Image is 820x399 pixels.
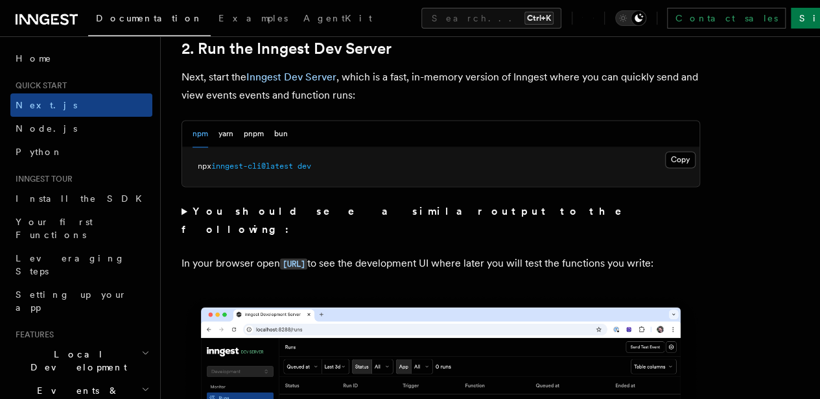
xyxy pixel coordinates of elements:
span: Python [16,147,63,157]
a: Setting up your app [10,283,152,319]
span: Node.js [16,123,77,134]
span: Documentation [96,13,203,23]
a: Install the SDK [10,187,152,210]
p: Next, start the , which is a fast, in-memory version of Inngest where you can quickly send and vi... [182,68,700,104]
code: [URL] [280,258,307,269]
span: AgentKit [303,13,372,23]
button: yarn [218,121,233,147]
a: Leveraging Steps [10,247,152,283]
a: Your first Functions [10,210,152,247]
a: Next.js [10,93,152,117]
strong: You should see a similar output to the following: [182,205,640,236]
a: Contact sales [667,8,786,29]
button: Local Development [10,343,152,379]
a: Python [10,140,152,163]
button: pnpm [244,121,264,147]
a: Home [10,47,152,70]
span: Install the SDK [16,193,150,204]
span: Inngest tour [10,174,73,184]
a: Documentation [88,4,211,36]
span: Local Development [10,348,141,374]
button: bun [274,121,288,147]
a: Inngest Dev Server [246,71,336,83]
span: Examples [218,13,288,23]
a: AgentKit [296,4,380,35]
span: Home [16,52,52,65]
button: Toggle dark mode [615,10,646,26]
a: [URL] [280,257,307,269]
button: npm [193,121,208,147]
span: Leveraging Steps [16,253,125,276]
summary: You should see a similar output to the following: [182,202,700,239]
a: Node.js [10,117,152,140]
button: Search...Ctrl+K [421,8,561,29]
span: Quick start [10,80,67,91]
span: Features [10,330,54,340]
p: In your browser open to see the development UI where later you will test the functions you write: [182,254,700,273]
a: Examples [211,4,296,35]
a: 2. Run the Inngest Dev Server [182,40,392,58]
span: Next.js [16,100,77,110]
span: inngest-cli@latest [211,162,293,171]
span: Setting up your app [16,289,127,313]
span: Your first Functions [16,217,93,240]
kbd: Ctrl+K [524,12,554,25]
span: dev [298,162,311,171]
button: Copy [665,151,696,168]
span: npx [198,162,211,171]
